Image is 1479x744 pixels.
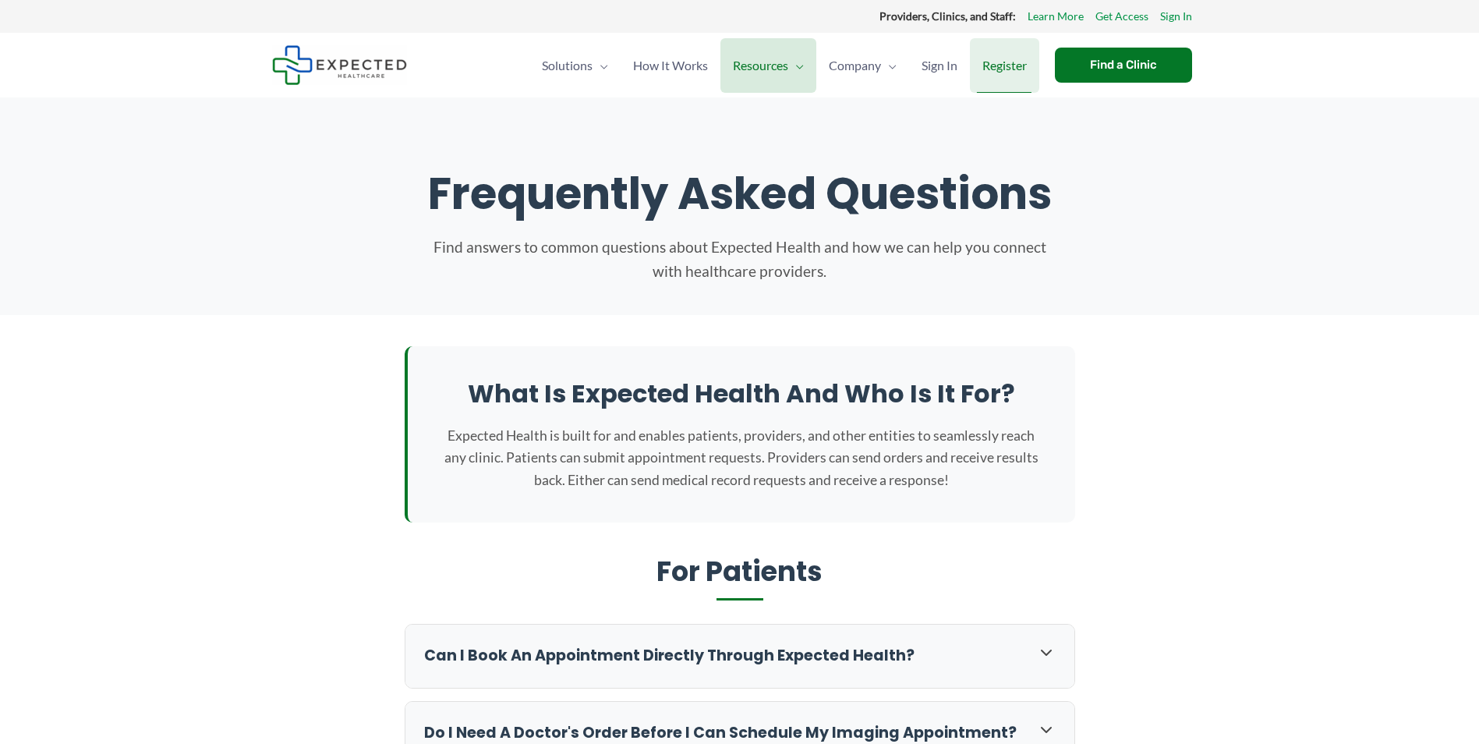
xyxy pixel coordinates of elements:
a: SolutionsMenu Toggle [529,38,621,93]
a: How It Works [621,38,720,93]
p: Expected Health is built for and enables patients, providers, and other entities to seamlessly re... [439,425,1044,491]
h1: Frequently Asked Questions [288,168,1192,220]
h3: Do I need a doctor's order before I can schedule my imaging appointment? [424,723,1021,744]
a: CompanyMenu Toggle [816,38,909,93]
span: How It Works [633,38,708,93]
span: Register [982,38,1027,93]
a: Register [970,38,1039,93]
span: Menu Toggle [881,38,897,93]
span: Solutions [542,38,593,93]
a: Get Access [1095,6,1148,27]
span: Menu Toggle [788,38,804,93]
h3: Can I book an appointment directly through Expected Health? [424,646,1021,667]
strong: Providers, Clinics, and Staff: [879,9,1016,23]
a: Find a Clinic [1055,48,1192,83]
p: Find answers to common questions about Expected Health and how we can help you connect with healt... [428,236,1052,283]
a: Learn More [1028,6,1084,27]
a: ResourcesMenu Toggle [720,38,816,93]
a: Sign In [909,38,970,93]
h2: For Patients [405,554,1075,601]
img: Expected Healthcare Logo - side, dark font, small [272,45,407,85]
span: Resources [733,38,788,93]
h2: What is Expected Health and who is it for? [439,377,1044,410]
div: Can I book an appointment directly through Expected Health? [405,625,1074,688]
span: Menu Toggle [593,38,608,93]
nav: Primary Site Navigation [529,38,1039,93]
span: Company [829,38,881,93]
span: Sign In [922,38,957,93]
a: Sign In [1160,6,1192,27]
